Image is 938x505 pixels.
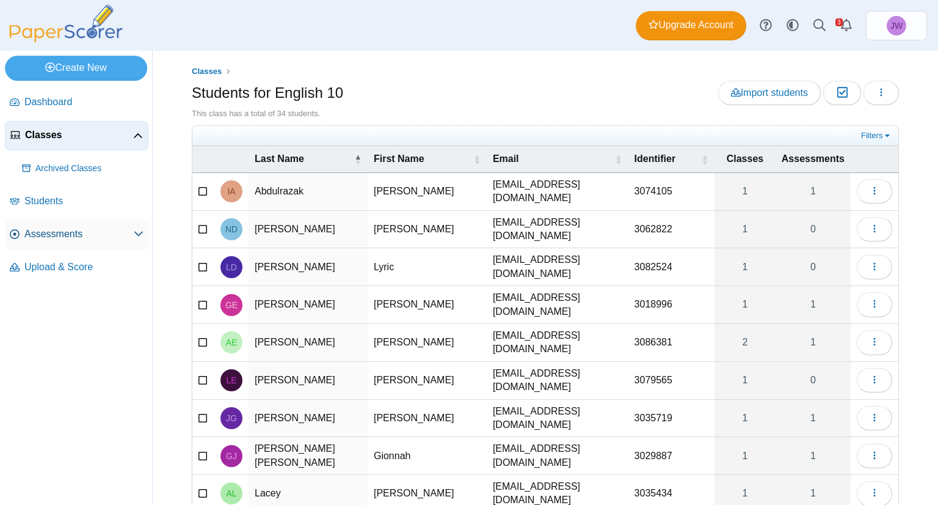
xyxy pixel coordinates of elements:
td: [EMAIL_ADDRESS][DOMAIN_NAME] [487,211,628,249]
a: PaperScorer [5,34,127,44]
td: 3062822 [628,211,715,249]
td: [EMAIL_ADDRESS][DOMAIN_NAME] [487,286,628,324]
td: [EMAIL_ADDRESS][DOMAIN_NAME] [487,173,628,211]
a: Assessments [5,220,148,249]
span: Luna Estrada-Gaspar [226,376,236,385]
span: Last Name : Activate to invert sorting [354,153,362,166]
a: Filters [858,130,895,142]
td: [EMAIL_ADDRESS][DOMAIN_NAME] [487,437,628,475]
td: [PERSON_NAME] [368,211,487,249]
a: Dashboard [5,88,148,117]
td: 3086381 [628,324,715,362]
td: [EMAIL_ADDRESS][DOMAIN_NAME] [487,324,628,362]
a: 1 [714,437,776,474]
span: Classes [192,67,222,76]
td: 3082524 [628,248,715,286]
img: PaperScorer [5,5,127,42]
td: [EMAIL_ADDRESS][DOMAIN_NAME] [487,362,628,400]
span: Joshua Williams [887,16,906,35]
a: 0 [776,362,851,399]
span: Upload & Score [24,260,144,274]
a: Alerts [833,12,860,39]
span: Isabella Abdulrazak [227,187,235,196]
a: Upload & Score [5,253,148,282]
a: 1 [714,362,776,399]
td: 3079565 [628,362,715,400]
span: Students [24,194,144,208]
span: First Name [374,152,471,166]
a: Archived Classes [17,154,148,183]
td: [PERSON_NAME] [249,324,368,362]
a: Import students [718,81,821,105]
a: Create New [5,56,147,80]
span: Import students [731,87,808,98]
td: [PERSON_NAME] [249,248,368,286]
a: 1 [714,400,776,437]
td: Gionnah [368,437,487,475]
td: [PERSON_NAME] [368,362,487,400]
span: Assessments [24,227,134,241]
a: 1 [714,248,776,286]
a: 1 [776,173,851,210]
span: Joshua Williams [890,21,903,30]
td: [PERSON_NAME] [249,286,368,324]
td: [PERSON_NAME] [368,286,487,324]
a: 0 [776,211,851,248]
td: Abdulrazak [249,173,368,211]
td: [PERSON_NAME] [368,324,487,362]
td: [PERSON_NAME] [368,400,487,438]
span: Avery Lacey [226,489,236,498]
h1: Students for English 10 [192,83,343,103]
td: [PERSON_NAME] [249,362,368,400]
a: 0 [776,248,851,286]
a: 1 [776,286,851,323]
td: 3035719 [628,400,715,438]
td: [PERSON_NAME] [PERSON_NAME] [249,437,368,475]
td: [PERSON_NAME] [249,400,368,438]
td: [PERSON_NAME] [249,211,368,249]
span: First Name : Activate to sort [473,153,481,166]
a: 1 [714,286,776,323]
td: [PERSON_NAME] [368,173,487,211]
span: Classes [25,128,133,142]
span: Identifier [634,152,699,166]
a: Students [5,187,148,216]
td: Lyric [368,248,487,286]
td: 3029887 [628,437,715,475]
span: Email [493,152,613,166]
td: 3018996 [628,286,715,324]
a: Classes [5,121,148,150]
span: Identifier : Activate to sort [701,153,708,166]
a: 1 [776,324,851,361]
span: Dashboard [24,95,144,109]
span: Lyric Dennis [226,263,237,271]
span: Upgrade Account [649,18,733,32]
span: Archived Classes [35,163,144,175]
td: 3074105 [628,173,715,211]
a: 1 [776,437,851,474]
a: Upgrade Account [636,11,746,40]
td: [EMAIL_ADDRESS][DOMAIN_NAME] [487,400,628,438]
span: Last Name [255,152,352,166]
span: Classes [721,152,769,166]
a: 1 [714,173,776,210]
a: 1 [776,400,851,437]
span: Naomi Darby-Perkins [225,225,238,234]
span: Giovanni Espinoza [225,301,238,309]
a: 1 [714,211,776,248]
a: Joshua Williams [866,11,927,40]
div: This class has a total of 34 students. [192,108,899,119]
span: Gionnah Johnson Shevlin [226,452,237,460]
a: 2 [714,324,776,361]
span: Assessments [782,152,845,166]
span: Email : Activate to sort [615,153,622,166]
span: Joseph Gomez Pabon [226,414,237,422]
a: Classes [189,64,225,79]
span: Alexander Esquivel Sanchez [226,338,238,347]
td: [EMAIL_ADDRESS][DOMAIN_NAME] [487,248,628,286]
